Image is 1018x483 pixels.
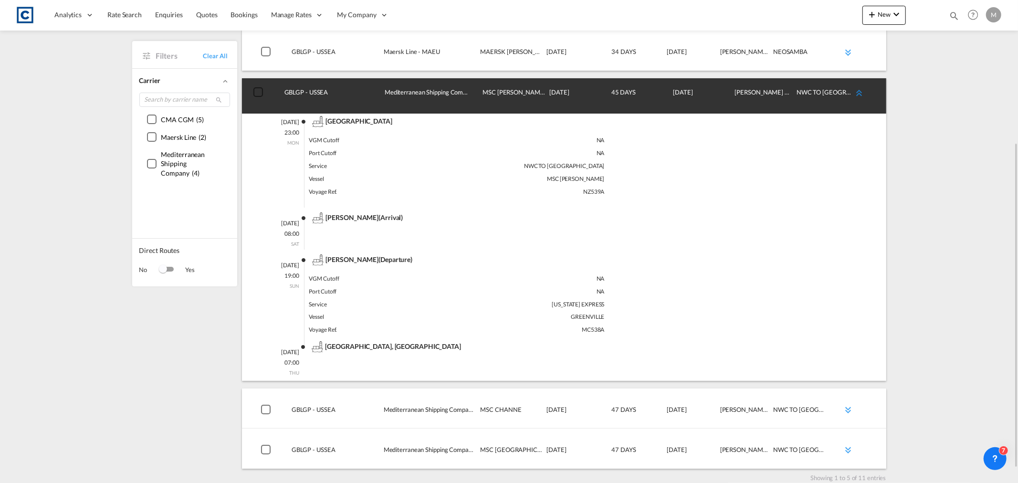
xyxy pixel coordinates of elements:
div: SINES CONTAINER TERMINAL [720,398,771,429]
md-icon: icon-flickr-after [295,341,307,353]
md-icon: icon-flickr-after [296,254,307,266]
div: London Gateway Port / GBLGP Seattle / USSEA [292,398,384,429]
md-icon: icon-magnify [949,10,959,21]
img: 1fdb9190129311efbfaf67cbb4249bed.jpeg [14,4,36,26]
div: GREENVILLE [457,311,605,324]
div: MSC CHANNE [481,398,542,429]
span: Manage Rates [271,10,312,20]
span: Enquiries [155,10,183,19]
div: MSC SOFIA CELESTE [483,81,545,111]
div: M [986,7,1001,22]
div: NA [457,273,605,285]
div: 2025-10-10T20:01:00.000 [546,40,597,71]
span: CMA CGM [161,115,194,124]
span: Filters [156,51,203,61]
span: No [139,265,157,274]
div: HUTCHISON PORTS DELTA II,APM TERMINAL - BERTH 88 E425,Chicago CSX 59th Street Ramp [720,40,771,71]
span: Yes [176,265,195,274]
p: 07:00 [266,359,299,367]
div: MSC MARSEILLE [481,438,542,469]
span: (Arrival) [378,213,403,221]
div: Showing 1 to 5 of 11 entries [810,473,886,482]
div: London Gateway Port / GBLGP Seattle / USSEA [292,40,384,71]
div: VGM Cutoff [309,134,457,147]
div: NA [457,134,605,147]
span: Direct Routes [139,246,230,260]
p: SUN [266,283,299,289]
div: SINES CONTAINER TERMINAL [720,438,771,469]
p: SAT [266,241,299,247]
md-icon: icon-chevron-double-down md-link-fg [842,444,854,456]
p: 19:00 [266,272,299,280]
p: [DATE] [266,348,299,357]
span: schedule_track.port_name [326,117,392,125]
md-switch: Switch 1 [157,262,176,277]
div: Vessel [309,311,457,324]
span: New [866,10,902,18]
div: London Gateway Port / GBLGP Seattle / USSEA [284,81,378,111]
span: 5 [198,115,202,124]
div: 2025-10-30T07:00:00.000 [667,438,718,469]
span: Rate Search [107,10,142,19]
div: Service [309,160,457,173]
span: 2 [200,133,204,141]
div: Maersk Line - MAEU [384,40,476,71]
md-checkbox: () [147,150,222,178]
span: (Departure) [378,255,412,263]
span: Bookings [231,10,258,19]
md-checkbox: () [147,132,207,142]
p: 23:00 [266,129,299,137]
div: Port Cutoff [309,285,457,298]
button: icon-plus 400-fgNewicon-chevron-down [862,6,906,25]
div: NA [457,147,605,160]
p: 08:00 [266,230,299,238]
div: Voyage Ref. [309,186,457,199]
md-icon: icon-chevron-double-up md-link-fg [853,87,865,99]
div: 2025-09-22T23:00:00.000 [549,81,606,111]
div: 45 DAYS [611,81,668,111]
div: [US_STATE] EXPRESS [457,298,605,311]
span: Quotes [196,10,217,19]
span: schedule_track.port_name [326,213,379,221]
md-icon: icon-chevron-double-down md-link-fg [842,404,854,416]
div: 2025-11-06T07:00:00.000 [673,81,730,111]
md-expansion-panel-header: London Gateway Port / GBLGP Seattle / USSEAMediterranean Shipping Company - [GEOGRAPHIC_DATA]MSC ... [242,78,886,114]
div: SINES CONTAINER TERMINAL [735,81,792,111]
md-icon: icon-flickr-after [296,116,307,127]
div: NEOSAMBA [773,40,824,71]
div: ( ) [161,115,204,125]
md-icon: icon-chevron-double-down md-link-fg [842,47,854,58]
md-icon: icon-chevron-up [221,77,230,85]
md-icon: icon-magnify [216,96,223,104]
div: icon-magnify [949,10,959,25]
p: MON [266,139,299,146]
span: 4 [194,169,198,177]
div: Mediterranean Shipping Company - MSCU [378,81,471,111]
md-icon: icon-plus 400-fg [866,9,878,20]
div: ( ) [161,133,207,142]
p: [DATE] [266,118,299,126]
md-icon: icon-flickr-after [296,212,307,224]
md-checkbox: () [147,114,204,124]
div: 47 DAYS [611,398,662,429]
span: Maersk Line [161,133,197,141]
div: NWC TO SOUTH AFRICA [797,81,853,111]
div: Service [309,298,457,311]
div: ( ) [161,150,222,178]
div: Mediterranean Shipping Company - MSCU [384,398,476,429]
div: 2025-10-23T07:00:00.000 [667,398,718,429]
div: Vessel [309,173,457,186]
div: 2025-09-13T16:30:00.000 [546,438,597,469]
div: NWC TO [GEOGRAPHIC_DATA] [457,160,605,173]
span: Mediterranean Shipping Company [161,150,205,177]
span: Carrier [139,76,160,84]
div: 2025-11-13T16:00:00.000 [667,40,718,71]
div: Voyage Ref. [309,324,457,336]
span: Help [965,7,981,23]
div: Carrier [139,76,230,85]
div: Mediterranean Shipping Company - MSCU [384,438,476,469]
div: VGM Cutoff [309,273,457,285]
div: 2025-09-06T09:00:00.000 [546,398,597,429]
md-icon: icon-chevron-down [891,9,902,20]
